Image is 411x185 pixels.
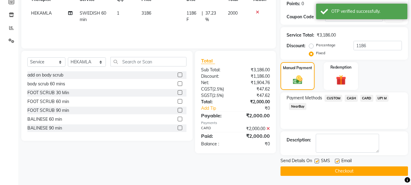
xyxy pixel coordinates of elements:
label: Redemption [330,65,351,70]
span: CARD [360,95,373,102]
a: Add Tip [197,105,242,112]
span: HEKAMLA [31,10,52,16]
div: Discount: [287,43,305,49]
span: | [202,10,203,23]
div: Total: [197,99,235,105]
button: Checkout [280,166,408,176]
div: ₹0 [242,105,275,112]
div: ₹47.62 [235,92,274,99]
span: Payment Methods [287,95,322,101]
span: 3186 [141,10,151,16]
img: _cash.svg [290,74,305,85]
span: 2000 [228,10,238,16]
div: Coupon Code [287,14,325,20]
input: Search or Scan [110,57,186,66]
div: Payable: [197,112,235,119]
div: OTP verified successfully. [331,8,403,15]
div: body scrub 60 mins [27,81,65,87]
span: SGST [201,93,212,98]
div: ₹2,000.00 [235,112,274,119]
label: Manual Payment [283,65,312,71]
div: Discount: [197,73,235,80]
img: _gift.svg [333,74,349,86]
span: 1186 F [186,10,199,23]
span: NearBuy [289,103,306,110]
div: Paid: [197,132,235,140]
div: ₹2,000.00 [235,99,274,105]
span: Total [201,58,215,64]
div: Sub Total: [197,67,235,73]
div: ₹3,186.00 [317,32,336,38]
div: ₹47.62 [235,86,274,92]
div: Payments [201,120,270,126]
span: 37.23 % [205,10,220,23]
span: 2.5% [213,93,222,98]
div: BALINESE 60 min [27,116,62,123]
div: ₹2,000.00 [235,126,274,132]
span: CUSTOM [325,95,342,102]
span: 2.5% [214,87,223,91]
span: CASH [345,95,358,102]
div: 0 [301,1,304,7]
div: ( ) [197,86,235,92]
label: Fixed [316,50,325,56]
span: 1 [117,10,119,16]
div: ₹1,186.00 [235,73,274,80]
span: SMS [321,158,330,165]
label: Percentage [316,42,336,48]
span: SWEDISH 60 min [80,10,106,22]
div: FOOT SCRUB 30 Min [27,90,69,96]
div: ( ) [197,92,235,99]
div: ₹1,904.76 [235,80,274,86]
span: CGST [201,86,212,92]
div: CARD [197,126,235,132]
div: BALINESE 90 min [27,125,62,131]
div: Balance : [197,141,235,147]
div: Net: [197,80,235,86]
div: Points: [287,1,300,7]
span: Email [341,158,352,165]
div: ₹3,186.00 [235,67,274,73]
div: Description: [287,137,311,143]
div: Service Total: [287,32,314,38]
div: ₹2,000.00 [235,132,274,140]
span: UPI M [376,95,389,102]
div: ₹0 [235,141,274,147]
div: add on body scrub [27,72,63,78]
div: FOOT SCRUB 60 min [27,98,69,105]
div: FOOT SCRUB 90 min [27,107,69,114]
span: Send Details On [280,158,312,165]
